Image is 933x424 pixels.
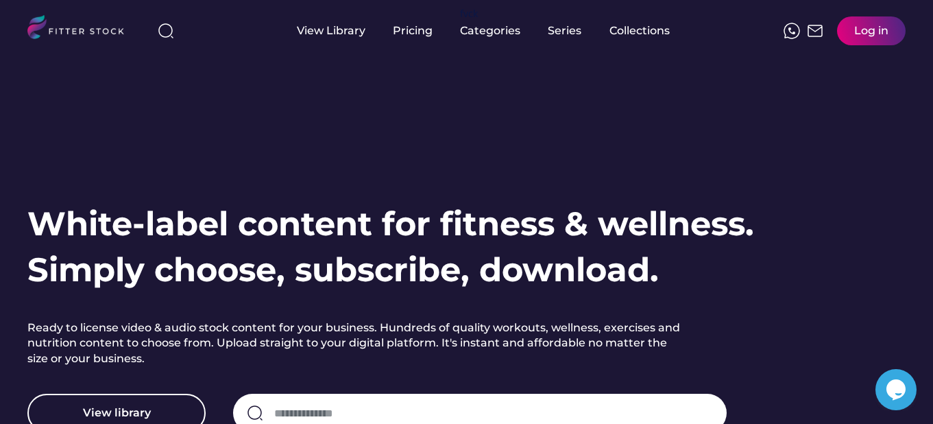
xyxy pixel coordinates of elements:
[393,23,433,38] div: Pricing
[27,15,136,43] img: LOGO.svg
[460,7,478,21] div: fvck
[247,405,263,421] img: search-normal.svg
[27,320,686,366] h2: Ready to license video & audio stock content for your business. Hundreds of quality workouts, wel...
[27,201,754,293] h1: White-label content for fitness & wellness. Simply choose, subscribe, download.
[807,23,823,39] img: Frame%2051.svg
[609,23,670,38] div: Collections
[854,23,888,38] div: Log in
[875,369,919,410] iframe: chat widget
[548,23,582,38] div: Series
[297,23,365,38] div: View Library
[158,23,174,39] img: search-normal%203.svg
[784,23,800,39] img: meteor-icons_whatsapp%20%281%29.svg
[460,23,520,38] div: Categories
